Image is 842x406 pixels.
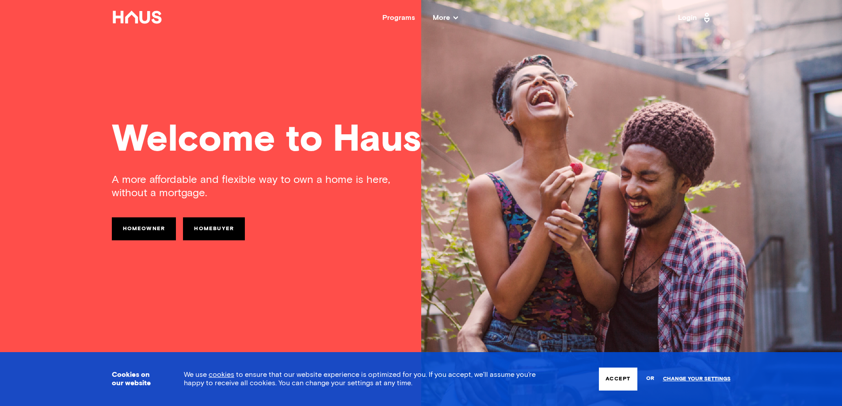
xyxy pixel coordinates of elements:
a: Programs [382,14,415,21]
div: A more affordable and flexible way to own a home is here, without a mortgage. [112,173,421,200]
a: cookies [209,371,234,378]
h3: Cookies on our website [112,371,162,387]
a: Homebuyer [183,217,245,240]
button: Accept [599,368,637,391]
div: Welcome to Haus [112,121,731,159]
a: Login [678,11,712,25]
a: Homeowner [112,217,176,240]
a: Change your settings [663,376,731,382]
span: or [646,371,654,387]
span: We use to ensure that our website experience is optimized for you. If you accept, we’ll assume yo... [184,371,536,387]
span: More [433,14,458,21]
